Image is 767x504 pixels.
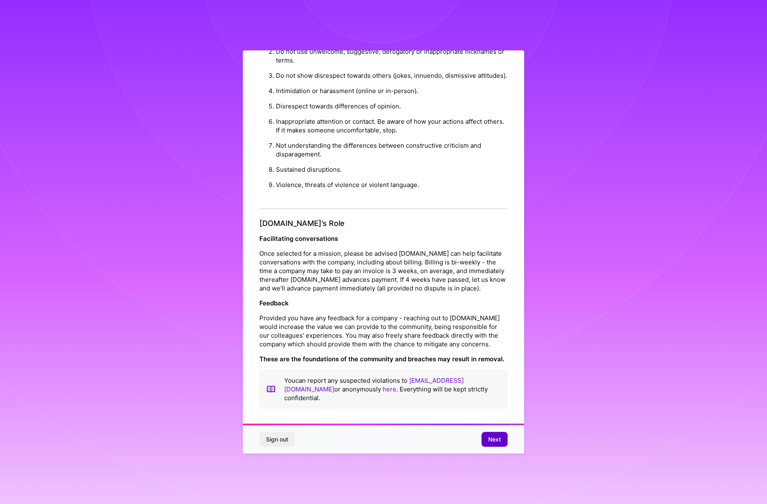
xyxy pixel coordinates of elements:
strong: These are the foundations of the community and breaches may result in removal. [259,355,504,363]
li: Disrespect towards differences of opinion. [276,98,508,114]
button: Next [482,432,508,447]
li: Violence, threats of violence or violent language. [276,177,508,192]
span: Next [488,435,501,444]
li: Not understanding the differences between constructive criticism and disparagement. [276,138,508,162]
li: Inappropriate attention or contact. Be aware of how your actions affect others. If it makes someo... [276,114,508,138]
li: Intimidation or harassment (online or in-person). [276,83,508,98]
li: Do not show disrespect towards others (jokes, innuendo, dismissive attitudes). [276,68,508,83]
strong: Feedback [259,299,289,307]
li: Do not use unwelcome, suggestive, derogatory or inappropriate nicknames or terms. [276,44,508,68]
button: Sign out [259,432,295,447]
p: Once selected for a mission, please be advised [DOMAIN_NAME] can help facilitate conversations wi... [259,249,508,293]
strong: Facilitating conversations [259,235,338,242]
p: Provided you have any feedback for a company - reaching out to [DOMAIN_NAME] would increase the v... [259,314,508,348]
p: You can report any suspected violations to or anonymously . Everything will be kept strictly conf... [284,376,501,402]
a: here [383,385,396,393]
img: book icon [266,376,276,402]
span: Sign out [266,435,288,444]
h4: [DOMAIN_NAME]’s Role [259,219,508,228]
li: Sustained disruptions. [276,162,508,177]
a: [EMAIL_ADDRESS][DOMAIN_NAME] [284,377,464,393]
